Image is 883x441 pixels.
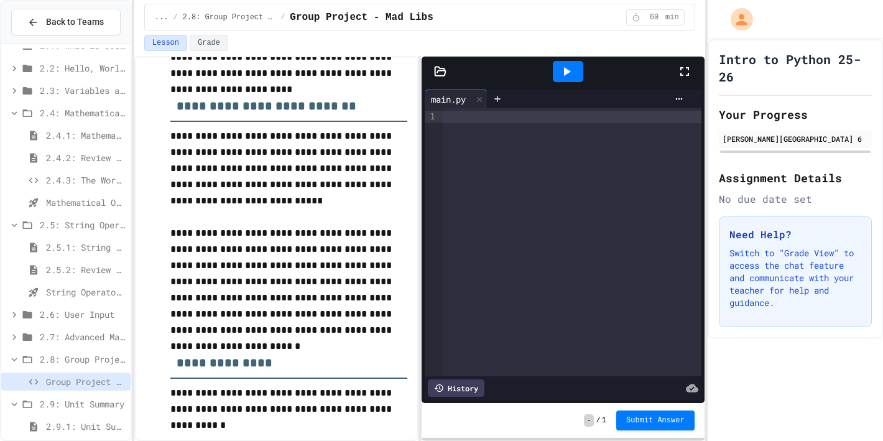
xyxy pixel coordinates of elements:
div: History [428,379,484,397]
button: Grade [190,35,228,51]
span: 2.9.1: Unit Summary [46,420,126,433]
span: 2.2: Hello, World! [40,62,126,75]
span: / [173,12,177,22]
div: 1 [425,111,437,123]
span: 2.5.2: Review - String Operators [46,263,126,276]
span: - [584,414,593,427]
span: / [280,12,285,22]
span: 2.3: Variables and Data Types [40,84,126,97]
span: 2.8: Group Project - Mad Libs [183,12,276,22]
span: 2.4: Mathematical Operators [40,106,126,119]
div: My Account [718,5,756,34]
span: 2.5.1: String Operators [46,241,126,254]
button: Lesson [144,35,187,51]
h3: Need Help? [729,227,861,242]
button: Back to Teams [11,9,121,35]
span: 2.8: Group Project - Mad Libs [40,353,126,366]
span: ... [155,12,169,22]
span: Back to Teams [46,16,104,29]
span: Mathematical Operators - Quiz [46,196,126,209]
span: 1 [602,415,606,425]
h1: Intro to Python 25-26 [719,50,872,85]
span: Group Project - Mad Libs [46,375,126,388]
p: Switch to "Grade View" to access the chat feature and communicate with your teacher for help and ... [729,247,861,309]
span: min [665,12,679,22]
span: / [596,415,601,425]
span: 2.4.1: Mathematical Operators [46,129,126,142]
h2: Assignment Details [719,169,872,187]
span: 2.6: User Input [40,308,126,321]
span: 2.9: Unit Summary [40,397,126,411]
span: Group Project - Mad Libs [290,10,433,25]
div: No due date set [719,192,872,207]
span: 2.4.3: The World's Worst [PERSON_NAME] Market [46,174,126,187]
span: Submit Answer [626,415,685,425]
h2: Your Progress [719,106,872,123]
span: 2.7: Advanced Math [40,330,126,343]
span: String Operators - Quiz [46,285,126,299]
div: [PERSON_NAME][GEOGRAPHIC_DATA] 6 [723,133,868,144]
span: 60 [644,12,664,22]
span: 2.4.2: Review - Mathematical Operators [46,151,126,164]
div: main.py [425,90,488,108]
span: 2.5: String Operators [40,218,126,231]
div: main.py [425,93,472,106]
button: Submit Answer [616,411,695,430]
